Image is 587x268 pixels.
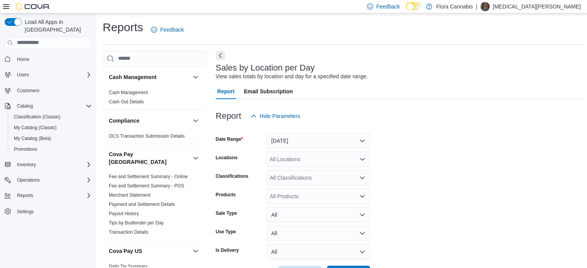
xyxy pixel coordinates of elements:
a: OCS Transaction Submission Details [109,133,185,139]
span: Fee and Settlement Summary - POS [109,183,184,189]
h3: Cova Pay US [109,247,142,255]
a: My Catalog (Classic) [11,123,60,132]
a: Payout History [109,211,139,216]
label: Products [216,192,236,198]
button: Cova Pay [GEOGRAPHIC_DATA] [191,153,200,163]
label: Classifications [216,173,249,179]
span: Users [14,70,92,79]
span: OCS Transaction Submission Details [109,133,185,139]
button: Cash Management [109,73,189,81]
button: Promotions [8,144,95,155]
span: Customers [17,88,39,94]
p: Flora Cannabis [436,2,473,11]
button: Operations [14,175,43,185]
h3: Cash Management [109,73,157,81]
span: Email Subscription [244,84,293,99]
span: Report [217,84,235,99]
span: Home [17,56,29,62]
h3: Compliance [109,117,139,125]
label: Locations [216,155,238,161]
button: Users [2,69,95,80]
a: Cash Management [109,90,148,95]
button: Reports [14,191,36,200]
a: Tips by Budtender per Day [109,220,164,226]
input: Dark Mode [406,2,422,10]
div: Compliance [103,131,206,144]
button: Operations [2,175,95,185]
a: Classification (Classic) [11,112,64,121]
button: Cova Pay US [109,247,189,255]
span: Catalog [17,103,33,109]
button: Next [216,51,225,60]
button: [DATE] [267,133,370,148]
span: Reports [14,191,92,200]
span: My Catalog (Classic) [11,123,92,132]
label: Is Delivery [216,247,239,253]
button: Compliance [191,116,200,125]
a: Feedback [148,22,187,37]
div: Nikita Coles [480,2,490,11]
span: Load All Apps in [GEOGRAPHIC_DATA] [22,18,92,34]
a: Merchant Statement [109,192,151,198]
span: Payment and Settlement Details [109,201,175,207]
a: Settings [14,207,37,216]
span: My Catalog (Beta) [11,134,92,143]
span: Classification (Classic) [14,114,61,120]
span: Users [17,72,29,78]
span: My Catalog (Beta) [14,135,51,142]
span: Settings [14,206,92,216]
button: Home [2,54,95,65]
button: Open list of options [359,175,365,181]
a: My Catalog (Beta) [11,134,54,143]
span: Feedback [160,26,184,34]
button: Open list of options [359,193,365,199]
h1: Reports [103,20,143,35]
a: Cash Out Details [109,99,144,105]
button: Users [14,70,32,79]
button: All [267,244,370,260]
a: Payment and Settlement Details [109,202,175,207]
button: Cash Management [191,72,200,82]
span: Operations [17,177,40,183]
span: Inventory [17,162,36,168]
button: Reports [2,190,95,201]
button: Open list of options [359,156,365,162]
span: My Catalog (Classic) [14,125,57,131]
div: Cova Pay [GEOGRAPHIC_DATA] [103,172,206,240]
span: Merchant Statement [109,192,151,198]
a: Home [14,55,32,64]
a: Transaction Details [109,229,148,235]
a: Customers [14,86,42,95]
button: All [267,226,370,241]
p: [MEDICAL_DATA][PERSON_NAME] [493,2,581,11]
span: Transaction Details [109,229,148,235]
span: Hide Parameters [260,112,300,120]
span: Reports [17,192,33,199]
div: Cash Management [103,88,206,110]
span: Inventory [14,160,92,169]
button: Inventory [14,160,39,169]
p: | [476,2,477,11]
button: Classification (Classic) [8,111,95,122]
span: Catalog [14,101,92,111]
label: Use Type [216,229,236,235]
label: Sale Type [216,210,237,216]
button: My Catalog (Beta) [8,133,95,144]
button: Cova Pay US [191,246,200,256]
img: Cova [15,3,50,10]
span: Home [14,54,92,64]
h3: Report [216,111,241,121]
span: Feedback [376,3,400,10]
span: Promotions [14,146,37,152]
span: Classification (Classic) [11,112,92,121]
h3: Sales by Location per Day [216,63,315,72]
span: Settings [17,209,34,215]
div: View sales totals by location and day for a specified date range. [216,72,368,81]
span: Promotions [11,145,92,154]
button: Inventory [2,159,95,170]
label: Date Range [216,136,243,142]
span: Cash Management [109,89,148,96]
